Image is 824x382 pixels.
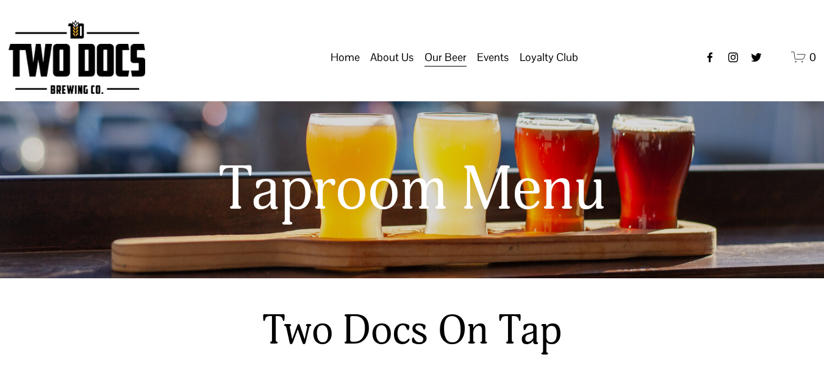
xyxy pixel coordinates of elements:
img: Two Docs Brewing Co. [9,20,145,94]
a: 0 items in cart [791,49,816,65]
span: Loyalty Club [520,47,578,68]
span: 0 [809,50,816,64]
a: folder dropdown [425,46,467,69]
h2: Two Docs On Tap [215,306,609,356]
span: About Us [370,47,414,68]
a: folder dropdown [520,46,578,69]
a: Home [331,46,360,69]
a: Facebook [704,51,716,63]
a: instagram-unauth [727,51,739,63]
a: folder dropdown [370,46,414,69]
a: twitter-unauth [750,51,762,63]
h1: Taproom Menu [109,156,715,224]
a: folder dropdown [477,46,509,69]
span: Events [477,47,509,68]
span: Our Beer [425,47,467,68]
